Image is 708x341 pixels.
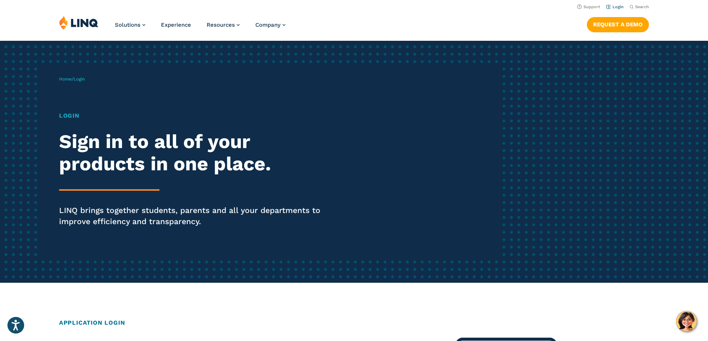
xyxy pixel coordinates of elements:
[635,4,649,9] span: Search
[606,4,624,9] a: Login
[59,16,98,30] img: LINQ | K‑12 Software
[74,76,85,82] span: Login
[587,16,649,32] nav: Button Navigation
[59,205,332,227] p: LINQ brings together students, parents and all your departments to improve efficiency and transpa...
[676,311,697,332] button: Hello, have a question? Let’s chat.
[587,17,649,32] a: Request a Demo
[630,4,649,10] button: Open Search Bar
[577,4,600,9] a: Support
[59,76,72,82] a: Home
[115,22,145,28] a: Solutions
[59,131,332,175] h2: Sign in to all of your products in one place.
[59,76,85,82] span: /
[207,22,240,28] a: Resources
[115,16,285,40] nav: Primary Navigation
[59,318,649,327] h2: Application Login
[161,22,191,28] a: Experience
[59,111,332,120] h1: Login
[207,22,235,28] span: Resources
[255,22,285,28] a: Company
[255,22,281,28] span: Company
[115,22,140,28] span: Solutions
